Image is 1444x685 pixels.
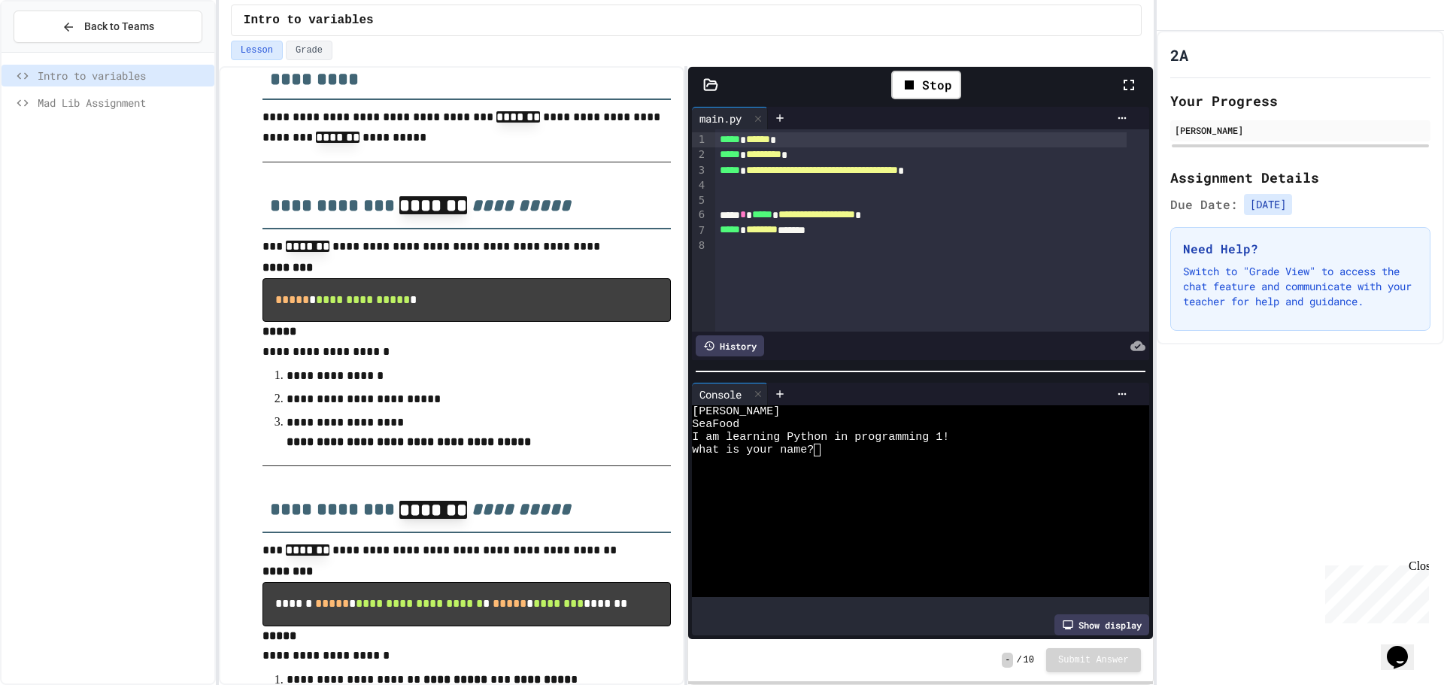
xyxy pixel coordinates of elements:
[692,383,768,405] div: Console
[692,107,768,129] div: main.py
[244,11,374,29] span: Intro to variables
[1016,654,1021,666] span: /
[692,386,749,402] div: Console
[1170,44,1188,65] h1: 2A
[1244,194,1292,215] span: [DATE]
[38,95,208,111] span: Mad Lib Assignment
[1024,654,1034,666] span: 10
[692,193,707,208] div: 5
[1170,90,1430,111] h2: Your Progress
[692,431,949,444] span: I am learning Python in programming 1!
[696,335,764,356] div: History
[692,163,707,178] div: 3
[1319,559,1429,623] iframe: chat widget
[692,111,749,126] div: main.py
[1183,264,1418,309] p: Switch to "Grade View" to access the chat feature and communicate with your teacher for help and ...
[14,11,202,43] button: Back to Teams
[692,147,707,162] div: 2
[1054,614,1149,635] div: Show display
[84,19,154,35] span: Back to Teams
[231,41,283,60] button: Lesson
[692,132,707,147] div: 1
[891,71,961,99] div: Stop
[1046,648,1141,672] button: Submit Answer
[1170,167,1430,188] h2: Assignment Details
[1058,654,1129,666] span: Submit Answer
[692,405,780,418] span: [PERSON_NAME]
[1170,195,1238,214] span: Due Date:
[1183,240,1418,258] h3: Need Help?
[692,444,814,456] span: what is your name?
[692,178,707,193] div: 4
[692,418,739,431] span: SeaFood
[692,208,707,223] div: 6
[286,41,332,60] button: Grade
[692,238,707,253] div: 8
[1381,625,1429,670] iframe: chat widget
[1002,653,1013,668] span: -
[692,223,707,238] div: 7
[6,6,104,95] div: Chat with us now!Close
[38,68,208,83] span: Intro to variables
[1175,123,1426,137] div: [PERSON_NAME]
